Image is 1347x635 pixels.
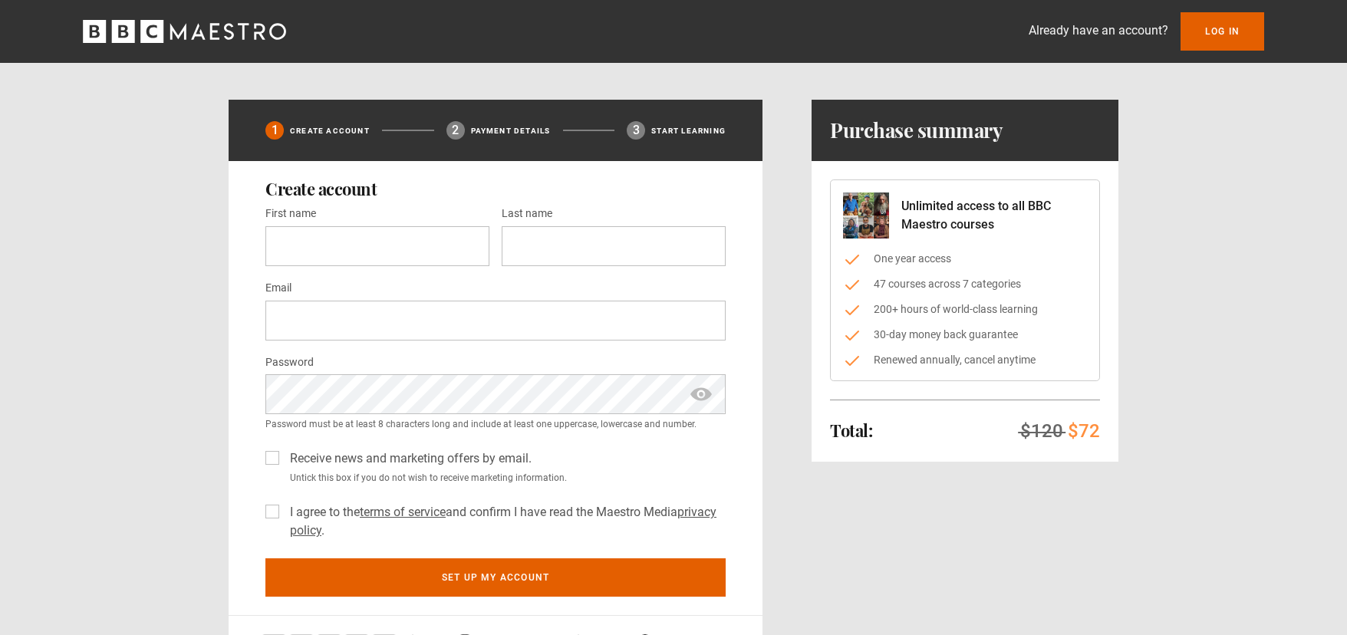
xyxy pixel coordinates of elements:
[843,251,1087,267] li: One year access
[265,179,726,198] h2: Create account
[265,354,314,372] label: Password
[290,125,370,137] p: Create Account
[843,327,1087,343] li: 30-day money back guarantee
[265,558,726,597] button: Set up my account
[265,279,291,298] label: Email
[689,374,713,414] span: show password
[265,417,726,431] small: Password must be at least 8 characters long and include at least one uppercase, lowercase and num...
[843,352,1087,368] li: Renewed annually, cancel anytime
[360,505,446,519] a: terms of service
[502,205,552,223] label: Last name
[830,118,1003,143] h1: Purchase summary
[830,421,872,439] h2: Total:
[1068,420,1100,442] span: $72
[843,301,1087,317] li: 200+ hours of world-class learning
[901,197,1087,234] p: Unlimited access to all BBC Maestro courses
[651,125,726,137] p: Start learning
[843,276,1087,292] li: 47 courses across 7 categories
[284,449,532,468] label: Receive news and marketing offers by email.
[446,121,465,140] div: 2
[1029,21,1168,40] p: Already have an account?
[265,205,316,223] label: First name
[1020,420,1063,442] span: $120
[284,503,726,540] label: I agree to the and confirm I have read the Maestro Media .
[1181,12,1264,51] a: Log In
[284,471,726,485] small: Untick this box if you do not wish to receive marketing information.
[627,121,645,140] div: 3
[471,125,551,137] p: Payment details
[83,20,286,43] svg: BBC Maestro
[265,121,284,140] div: 1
